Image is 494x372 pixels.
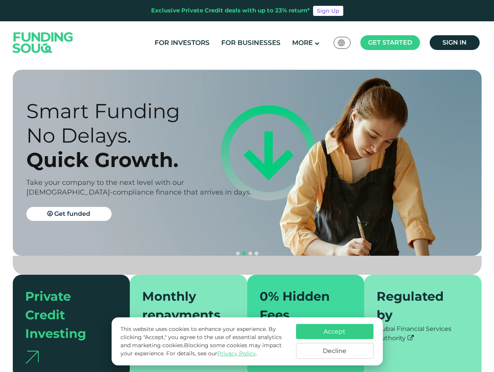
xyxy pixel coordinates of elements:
[26,178,261,188] div: Take your company to the next level with our
[25,351,39,363] img: arrow
[296,343,374,359] button: Decline
[26,99,261,123] div: Smart Funding
[219,36,282,49] a: For Businesses
[5,23,81,62] img: Logo
[292,39,313,46] span: More
[260,287,343,324] div: 0% Hidden Fees
[217,350,256,357] a: Privacy Policy
[120,342,282,357] span: Blocking some cookies may impact your experience.
[442,39,466,46] span: Sign in
[142,287,225,324] div: Monthly repayments
[313,6,343,16] a: Sign Up
[26,207,112,221] a: Get funded
[430,35,480,50] a: Sign in
[377,287,460,324] div: Regulated by
[241,250,247,257] button: navigation
[338,40,345,46] img: SA Flag
[120,325,288,358] p: This website uses cookies to enhance your experience. By clicking "Accept," you agree to the use ...
[26,188,261,197] div: [DEMOGRAPHIC_DATA]-compliance finance that arrives in days.
[247,250,253,257] button: navigation
[153,36,212,49] a: For Investors
[151,6,310,15] div: Exclusive Private Credit deals with up to 23% return*
[253,250,260,257] button: navigation
[54,210,90,217] span: Get funded
[296,324,374,339] button: Accept
[25,287,108,343] div: Private Credit Investing
[26,148,261,172] div: Quick Growth.
[26,123,261,148] div: No Delays.
[166,350,257,357] span: For details, see our .
[235,250,241,257] button: navigation
[368,39,412,46] span: Get started
[377,324,469,343] div: Dubai Financial Services Authority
